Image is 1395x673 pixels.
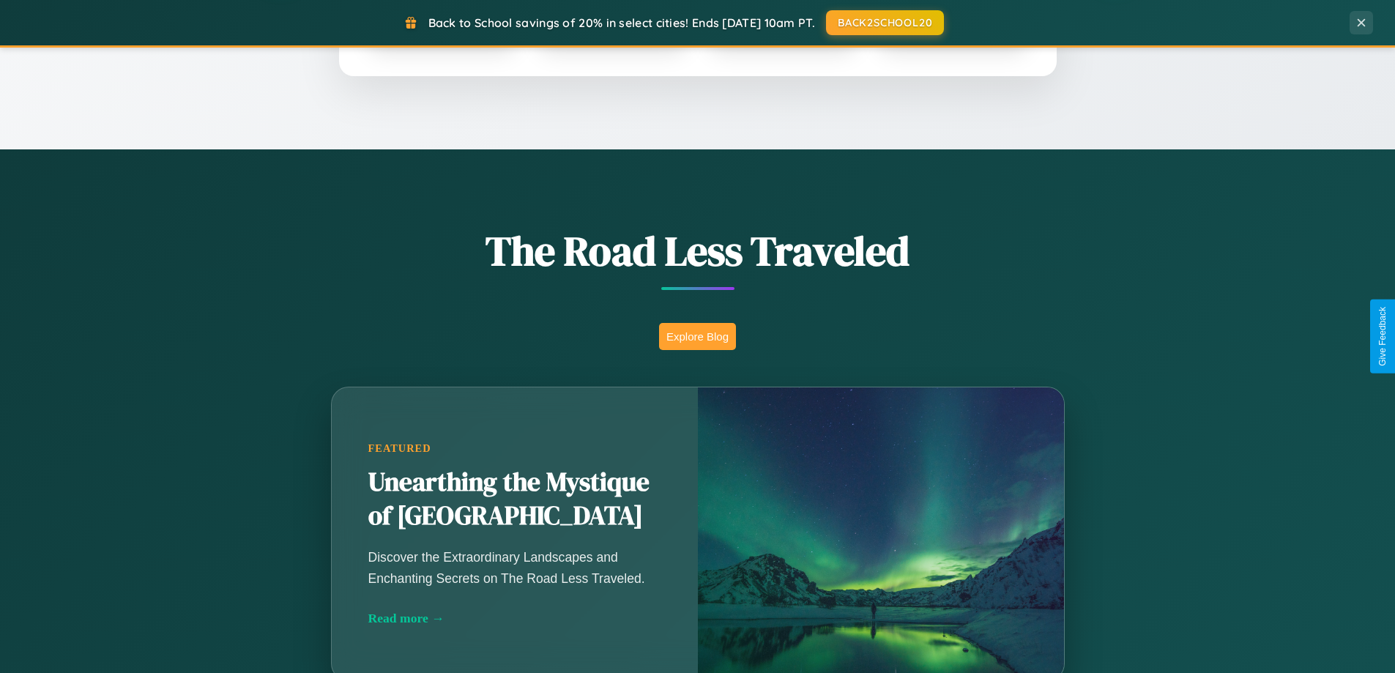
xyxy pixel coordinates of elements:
[826,10,944,35] button: BACK2SCHOOL20
[368,611,661,626] div: Read more →
[1377,307,1388,366] div: Give Feedback
[258,223,1137,279] h1: The Road Less Traveled
[368,442,661,455] div: Featured
[368,547,661,588] p: Discover the Extraordinary Landscapes and Enchanting Secrets on The Road Less Traveled.
[659,323,736,350] button: Explore Blog
[428,15,815,30] span: Back to School savings of 20% in select cities! Ends [DATE] 10am PT.
[368,466,661,533] h2: Unearthing the Mystique of [GEOGRAPHIC_DATA]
